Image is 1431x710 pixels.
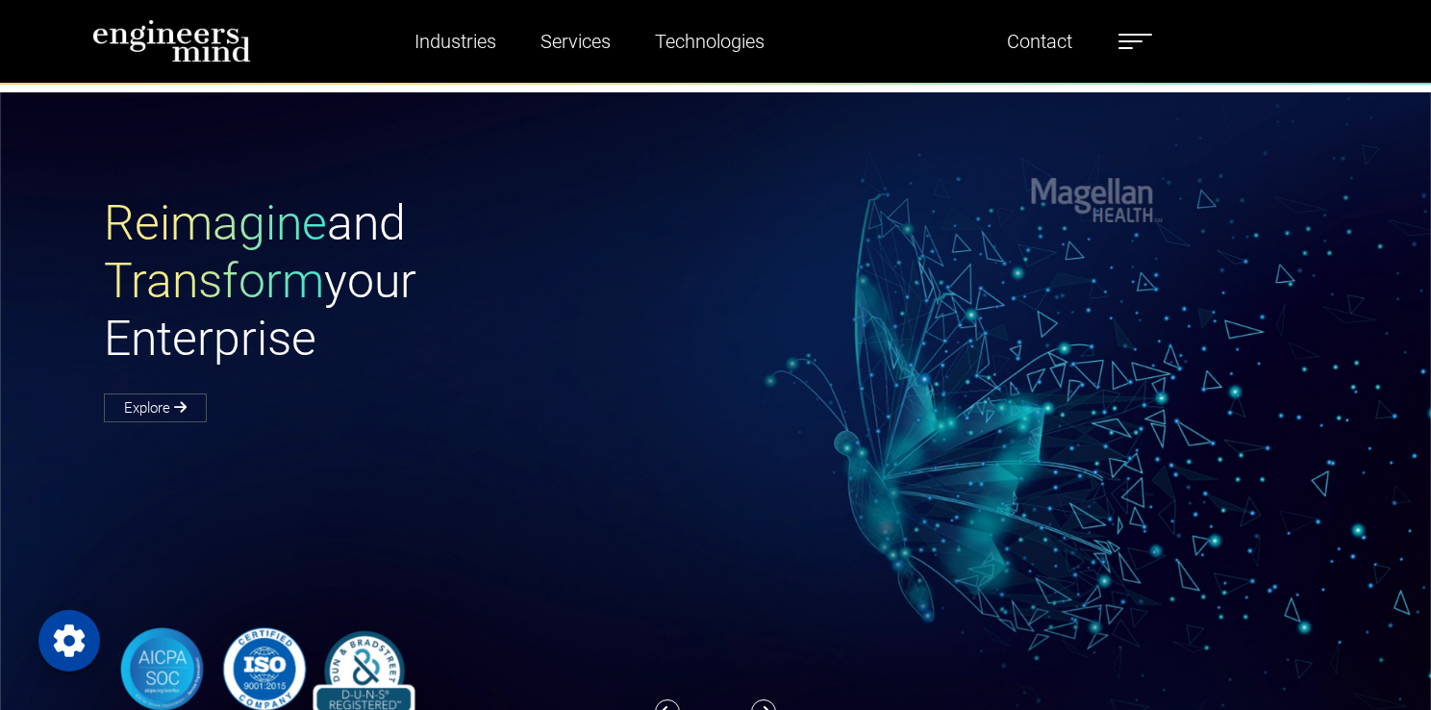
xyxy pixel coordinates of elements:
a: Explore [104,393,207,422]
a: Services [533,19,618,63]
a: Contact [999,19,1080,63]
img: logo [92,19,251,63]
span: Reimagine [104,195,327,251]
span: Transform [104,253,324,309]
h1: and your Enterprise [104,194,715,368]
a: Industries [407,19,504,63]
a: Technologies [647,19,772,63]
